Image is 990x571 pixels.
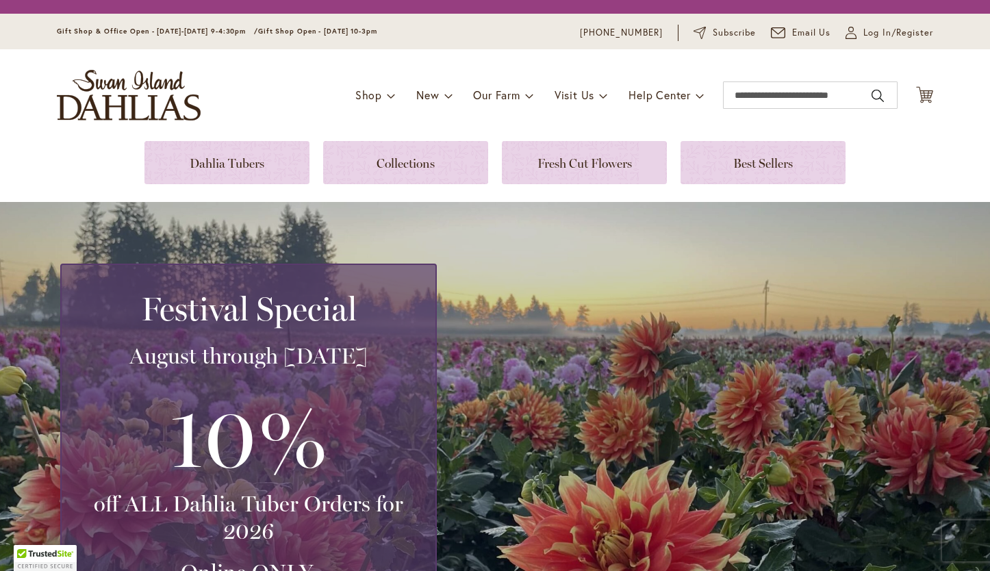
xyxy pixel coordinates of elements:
[78,342,419,370] h3: August through [DATE]
[416,88,439,102] span: New
[629,88,691,102] span: Help Center
[355,88,382,102] span: Shop
[14,545,77,571] div: TrustedSite Certified
[694,26,756,40] a: Subscribe
[57,70,201,120] a: store logo
[846,26,933,40] a: Log In/Register
[872,85,884,107] button: Search
[78,290,419,328] h2: Festival Special
[792,26,831,40] span: Email Us
[473,88,520,102] span: Our Farm
[771,26,831,40] a: Email Us
[78,383,419,490] h3: 10%
[580,26,663,40] a: [PHONE_NUMBER]
[555,88,594,102] span: Visit Us
[713,26,756,40] span: Subscribe
[863,26,933,40] span: Log In/Register
[78,490,419,545] h3: off ALL Dahlia Tuber Orders for 2026
[57,27,258,36] span: Gift Shop & Office Open - [DATE]-[DATE] 9-4:30pm /
[258,27,377,36] span: Gift Shop Open - [DATE] 10-3pm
